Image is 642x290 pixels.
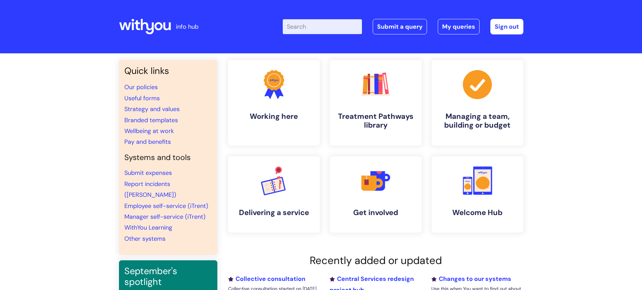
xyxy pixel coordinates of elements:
[124,169,172,177] a: Submit expenses
[124,105,180,113] a: Strategy and values
[431,275,511,283] a: Changes to our systems
[432,156,523,233] a: Welcome Hub
[330,60,422,146] a: Treatment Pathways library
[124,94,160,102] a: Useful forms
[330,156,422,233] a: Get involved
[234,208,314,217] h4: Delivering a service
[124,266,212,288] h3: September's spotlight
[490,19,523,34] a: Sign out
[437,112,518,130] h4: Managing a team, building or budget
[437,208,518,217] h4: Welcome Hub
[438,19,480,34] a: My queries
[228,275,305,283] a: Collective consultation
[228,60,320,146] a: Working here
[335,112,416,130] h4: Treatment Pathways library
[228,156,320,233] a: Delivering a service
[124,116,178,124] a: Branded templates
[124,235,165,243] a: Other systems
[283,19,362,34] input: Search
[234,112,314,121] h4: Working here
[373,19,427,34] a: Submit a query
[283,19,523,34] div: | -
[176,21,198,32] p: info hub
[124,83,158,91] a: Our policies
[124,223,172,232] a: WithYou Learning
[124,138,171,146] a: Pay and benefits
[124,127,174,135] a: Wellbeing at work
[124,65,212,76] h3: Quick links
[124,202,208,210] a: Employee self-service (iTrent)
[432,60,523,146] a: Managing a team, building or budget
[124,180,176,199] a: Report incidents ([PERSON_NAME])
[228,254,523,267] h2: Recently added or updated
[335,208,416,217] h4: Get involved
[124,153,212,162] h4: Systems and tools
[124,213,206,221] a: Manager self-service (iTrent)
